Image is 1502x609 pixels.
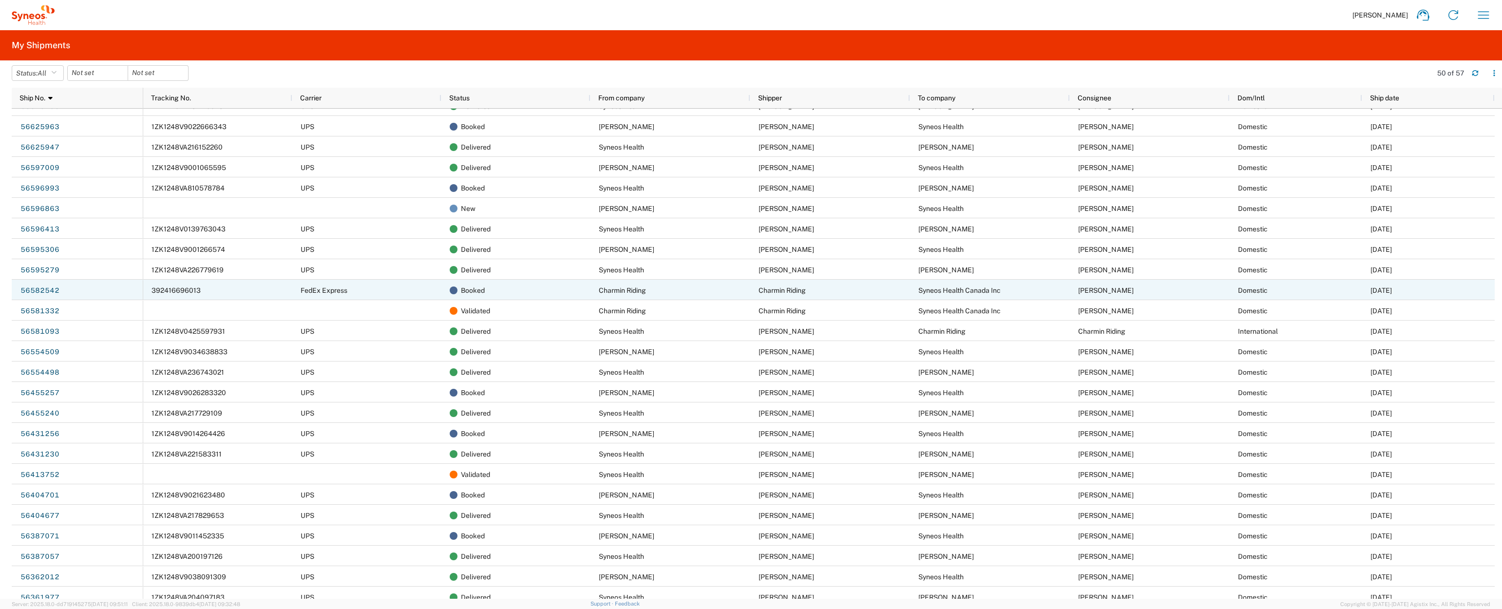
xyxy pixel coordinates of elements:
[1078,286,1134,294] span: Shaun Villafana
[128,66,188,80] input: Not set
[1078,491,1134,499] span: Juan Gonzalez
[301,348,314,356] span: UPS
[918,307,1001,315] span: Syneos Health Canada Inc
[1078,225,1134,233] span: Lauri Filar
[1370,225,1392,233] span: 08/25/2025
[599,123,654,131] span: Marilyn Roman
[461,526,485,546] span: Booked
[152,430,225,438] span: 1ZK1248V9014264426
[20,590,60,606] a: 56361977
[20,344,60,360] a: 56554509
[599,286,646,294] span: Charmin Riding
[19,94,45,102] span: Ship No.
[461,239,491,260] span: Delivered
[759,143,814,151] span: Juan Gonzalez
[918,348,964,356] span: Syneos Health
[461,362,491,382] span: Delivered
[461,198,475,219] span: New
[20,467,60,483] a: 56413752
[20,385,60,401] a: 56455257
[12,65,64,81] button: Status:All
[1078,123,1134,131] span: Juan Gonzalez
[461,382,485,403] span: Booked
[759,348,814,356] span: Louella Lutchi
[918,286,1001,294] span: Syneos Health Canada Inc
[1078,164,1134,171] span: Juan Gonzalez
[301,409,314,417] span: UPS
[301,389,314,397] span: UPS
[759,409,814,417] span: Juan Gonzalez
[1370,307,1392,315] span: 08/26/2025
[301,266,314,274] span: UPS
[152,327,225,335] span: 1ZK1248V0425597931
[759,491,814,499] span: Chad Baumgardner
[1370,450,1392,458] span: 08/07/2025
[599,409,644,417] span: Syneos Health
[20,119,60,135] a: 56625963
[301,491,314,499] span: UPS
[20,549,60,565] a: 56387057
[1078,512,1134,519] span: Chad Baumgardner
[918,205,964,212] span: Syneos Health
[301,164,314,171] span: UPS
[20,201,60,217] a: 56596863
[759,307,806,315] span: Charmin Riding
[1238,552,1268,560] span: Domestic
[1238,225,1268,233] span: Domestic
[1078,389,1134,397] span: Juan Gonzalez
[599,389,654,397] span: Michael Green
[20,529,60,544] a: 56387071
[1352,11,1408,19] span: [PERSON_NAME]
[461,260,491,280] span: Delivered
[301,246,314,253] span: UPS
[20,304,60,319] a: 56581332
[152,348,228,356] span: 1ZK1248V9034638833
[918,246,964,253] span: Syneos Health
[1078,471,1134,478] span: Allen DeSena
[918,266,974,274] span: Amanda Eiber
[461,567,491,587] span: Delivered
[599,512,644,519] span: Syneos Health
[759,266,814,274] span: Juan Gonzalez
[1370,532,1392,540] span: 08/04/2025
[301,368,314,376] span: UPS
[759,471,814,478] span: Juan Gonzalez
[1238,491,1268,499] span: Domestic
[301,512,314,519] span: UPS
[461,587,491,608] span: Delivered
[1238,512,1268,519] span: Domestic
[918,552,974,560] span: Lauri Filar
[918,491,964,499] span: Syneos Health
[918,532,964,540] span: Syneos Health
[301,573,314,581] span: UPS
[918,164,964,171] span: Syneos Health
[1238,286,1268,294] span: Domestic
[759,164,814,171] span: Lauri Filar
[1078,573,1134,581] span: Juan Gonzalez
[1238,143,1268,151] span: Domestic
[759,552,814,560] span: Juan Gonzalez
[759,205,814,212] span: Lauri Filar
[1238,205,1268,212] span: Domestic
[598,94,645,102] span: From company
[152,184,225,192] span: 1ZK1248VA810578784
[599,573,654,581] span: Shanterria Nance
[918,471,974,478] span: Allen DeSena
[1078,266,1134,274] span: Amanda Eiber
[1078,246,1134,253] span: Juan Gonzalez
[461,423,485,444] span: Booked
[759,430,814,438] span: Raghu Batchu
[918,409,974,417] span: Michael Green
[759,184,814,192] span: Juan Gonzalez
[1238,246,1268,253] span: Domestic
[301,450,314,458] span: UPS
[151,94,191,102] span: Tracking No.
[1370,471,1392,478] span: 08/06/2025
[301,430,314,438] span: UPS
[12,39,70,51] h2: My Shipments
[152,491,225,499] span: 1ZK1248V9021623480
[301,286,347,294] span: FedEx Express
[461,485,485,505] span: Booked
[1078,430,1134,438] span: Juan Gonzalez
[152,512,224,519] span: 1ZK1248VA217829653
